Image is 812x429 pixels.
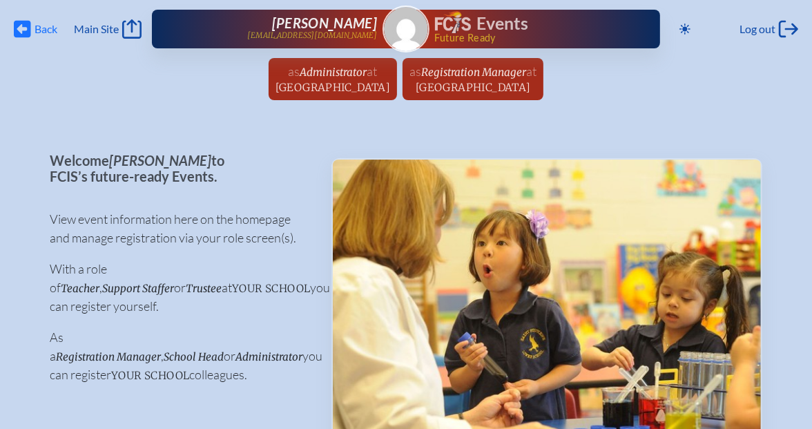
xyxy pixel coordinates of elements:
[526,64,536,79] span: at
[50,260,309,316] p: With a role of , or at you can register yourself.
[247,31,377,40] p: [EMAIL_ADDRESS][DOMAIN_NAME]
[50,328,309,384] p: As a , or you can register colleagues.
[235,350,302,363] span: Administrator
[384,7,428,51] img: Gravatar
[404,58,542,100] a: asRegistration Managerat[GEOGRAPHIC_DATA]
[74,19,142,39] a: Main Site
[383,6,429,53] a: Gravatar
[111,369,189,382] span: your school
[35,22,57,36] span: Back
[435,11,616,43] div: FCIS Events — Future ready
[275,81,391,94] span: [GEOGRAPHIC_DATA]
[367,64,378,79] span: at
[416,81,531,94] span: [GEOGRAPHIC_DATA]
[300,66,367,79] span: Administrator
[272,15,377,31] span: [PERSON_NAME]
[409,64,421,79] span: as
[196,15,377,43] a: [PERSON_NAME][EMAIL_ADDRESS][DOMAIN_NAME]
[109,152,211,169] span: [PERSON_NAME]
[164,350,224,363] span: School Head
[102,282,174,295] span: Support Staffer
[289,64,300,79] span: as
[421,66,526,79] span: Registration Manager
[74,22,119,36] span: Main Site
[50,210,309,247] p: View event information here on the homepage and manage registration via your role screen(s).
[186,282,222,295] span: Trustee
[61,282,99,295] span: Teacher
[50,153,309,184] p: Welcome to FCIS’s future-ready Events.
[270,58,396,100] a: asAdministratorat[GEOGRAPHIC_DATA]
[56,350,161,363] span: Registration Manager
[739,22,775,36] span: Log out
[232,282,310,295] span: your school
[434,33,616,43] span: Future Ready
